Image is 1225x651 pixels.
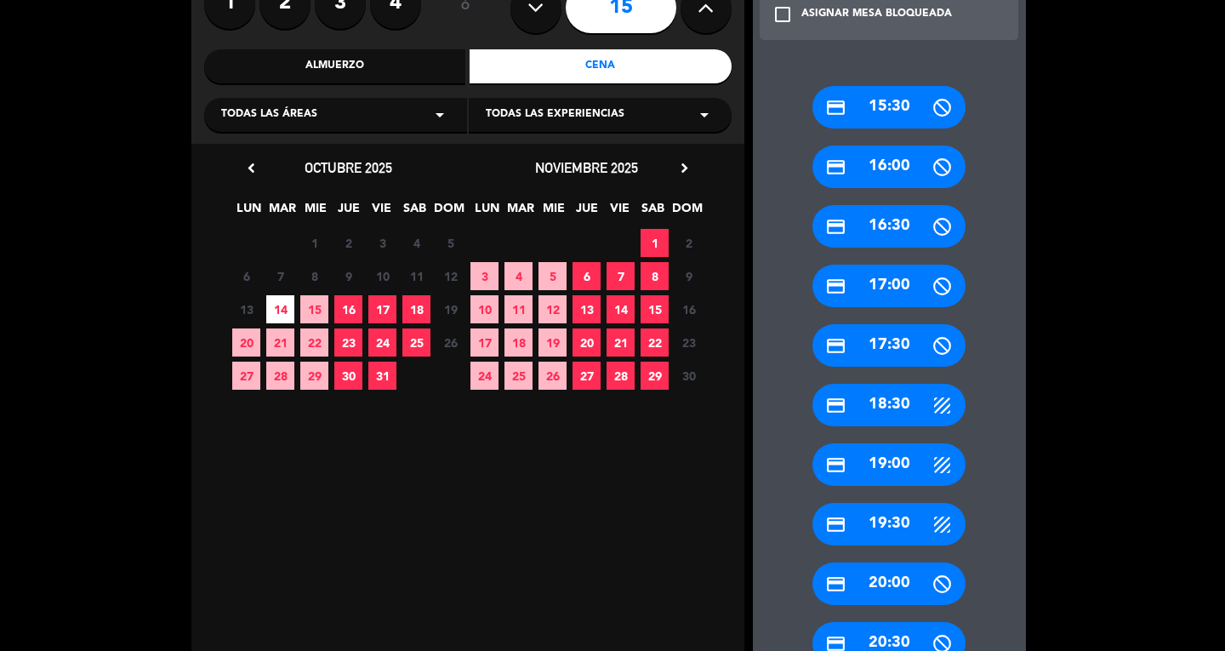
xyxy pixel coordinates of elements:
[334,229,362,257] span: 2
[801,6,952,23] div: ASIGNAR MESA BLOQUEADA
[538,262,567,290] span: 5
[486,106,624,123] span: Todas las experiencias
[825,216,846,237] i: credit_card
[812,324,966,367] div: 17:30
[334,328,362,357] span: 23
[430,105,450,125] i: arrow_drop_down
[300,362,328,390] span: 29
[402,262,430,290] span: 11
[470,49,732,83] div: Cena
[266,295,294,323] span: 14
[641,229,669,257] span: 1
[812,384,966,426] div: 18:30
[675,362,703,390] span: 30
[825,454,846,476] i: credit_card
[675,229,703,257] span: 2
[242,159,260,177] i: chevron_left
[235,198,263,226] span: LUN
[470,262,499,290] span: 3
[607,262,635,290] span: 7
[825,395,846,416] i: credit_card
[402,229,430,257] span: 4
[675,159,693,177] i: chevron_right
[232,328,260,357] span: 20
[436,262,464,290] span: 12
[470,295,499,323] span: 10
[266,362,294,390] span: 28
[504,262,533,290] span: 4
[672,198,700,226] span: DOM
[301,198,329,226] span: MIE
[402,328,430,357] span: 25
[812,443,966,486] div: 19:00
[268,198,296,226] span: MAR
[434,198,462,226] span: DOM
[573,262,601,290] span: 6
[504,295,533,323] span: 11
[772,4,793,25] i: check_box_outline_blank
[436,328,464,357] span: 26
[573,328,601,357] span: 20
[368,362,396,390] span: 31
[436,229,464,257] span: 5
[334,262,362,290] span: 9
[812,503,966,545] div: 19:30
[470,328,499,357] span: 17
[368,295,396,323] span: 17
[675,262,703,290] span: 9
[825,574,846,595] i: credit_card
[675,295,703,323] span: 16
[300,229,328,257] span: 1
[402,295,430,323] span: 18
[538,295,567,323] span: 12
[506,198,534,226] span: MAR
[266,328,294,357] span: 21
[639,198,667,226] span: SAB
[825,335,846,357] i: credit_card
[573,295,601,323] span: 13
[538,362,567,390] span: 26
[535,159,638,176] span: noviembre 2025
[812,205,966,248] div: 16:30
[305,159,392,176] span: octubre 2025
[368,262,396,290] span: 10
[204,49,466,83] div: Almuerzo
[641,262,669,290] span: 8
[334,362,362,390] span: 30
[300,262,328,290] span: 8
[368,328,396,357] span: 24
[232,362,260,390] span: 27
[436,295,464,323] span: 19
[641,328,669,357] span: 22
[675,328,703,357] span: 23
[641,295,669,323] span: 15
[470,362,499,390] span: 24
[607,328,635,357] span: 21
[812,562,966,605] div: 20:00
[334,295,362,323] span: 16
[538,328,567,357] span: 19
[504,328,533,357] span: 18
[825,157,846,178] i: credit_card
[825,514,846,535] i: credit_card
[607,295,635,323] span: 14
[266,262,294,290] span: 7
[300,295,328,323] span: 15
[825,97,846,118] i: credit_card
[641,362,669,390] span: 29
[473,198,501,226] span: LUN
[221,106,317,123] span: Todas las áreas
[573,198,601,226] span: JUE
[334,198,362,226] span: JUE
[368,229,396,257] span: 3
[573,362,601,390] span: 27
[606,198,634,226] span: VIE
[232,295,260,323] span: 13
[401,198,429,226] span: SAB
[812,146,966,188] div: 16:00
[504,362,533,390] span: 25
[812,86,966,128] div: 15:30
[300,328,328,357] span: 22
[825,276,846,297] i: credit_card
[232,262,260,290] span: 6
